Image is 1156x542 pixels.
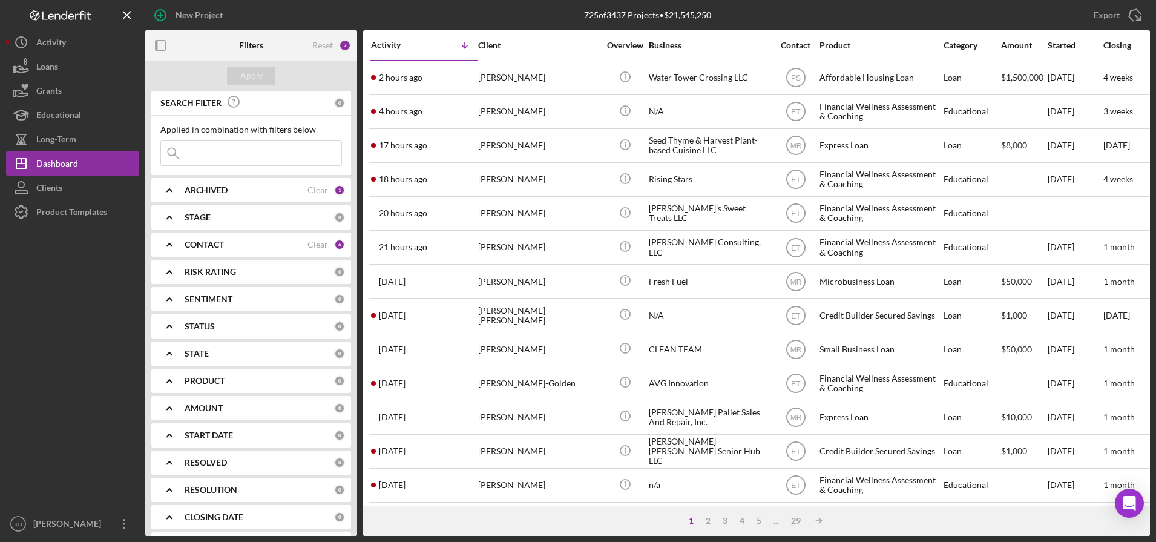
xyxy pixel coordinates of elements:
div: 0 [334,266,345,277]
b: CONTACT [185,240,224,250]
time: 2025-08-18 21:14 [379,208,427,218]
div: [PERSON_NAME] [478,503,599,535]
div: [DATE] [1048,401,1102,433]
div: $50,000 [1001,265,1046,297]
button: Clients [6,176,139,200]
div: [PERSON_NAME] [478,96,599,128]
div: 3 [717,516,734,526]
div: Educational [944,96,1000,128]
div: 0 [334,348,345,359]
button: Long-Term [6,127,139,151]
div: Affordable Housing Loan [819,62,941,94]
div: [DATE] [1048,96,1102,128]
time: 2025-08-19 13:36 [379,107,422,116]
div: Category [944,41,1000,50]
div: [DATE] [1048,164,1102,196]
div: [DATE] [1048,299,1102,331]
div: Water Tower Crossing LLC [649,62,770,94]
div: Loan [944,62,1000,94]
div: Grants [36,79,62,106]
div: 0 [334,430,345,441]
button: Apply [227,67,275,85]
div: [DATE] [1048,367,1102,399]
div: [PERSON_NAME] [478,435,599,468]
div: Product Templates [36,200,107,227]
div: [DATE] [1048,333,1102,365]
div: Loan [944,503,1000,535]
div: Educational [944,197,1000,230]
button: Grants [6,79,139,103]
div: 725 of 3437 Projects • $21,545,250 [584,10,711,20]
button: Export [1082,3,1150,27]
div: $1,500,000 [1001,62,1046,94]
time: [DATE] [1103,310,1130,320]
div: Clear [307,240,328,250]
div: [PERSON_NAME] [PERSON_NAME] Senior Hub LLC [649,435,770,468]
div: $8,000 [1001,130,1046,162]
div: $10,000 [1001,401,1046,433]
time: 1 month [1103,242,1135,252]
div: [PERSON_NAME] [478,164,599,196]
div: Sunnyside Grooming Salon [649,503,770,535]
div: Export [1094,3,1120,27]
a: Educational [6,103,139,127]
div: Loan [944,401,1000,433]
div: n/a [649,469,770,501]
div: 0 [334,512,345,523]
time: 1 month [1103,276,1135,286]
div: Clear [307,185,328,195]
text: KD [14,521,22,527]
div: Loans [36,55,58,82]
div: Activity [371,40,424,50]
div: 0 [334,403,345,414]
div: [DATE] [1048,469,1102,501]
div: Dashboard [36,151,78,179]
div: $1,000 [1001,435,1046,468]
time: 2025-08-18 23:47 [379,140,427,150]
div: [PERSON_NAME] [478,469,599,501]
div: Loan [944,130,1000,162]
div: $200,000 [1001,503,1046,535]
div: Financial Wellness Assessment & Coaching [819,367,941,399]
b: SEARCH FILTER [160,98,222,108]
div: Educational [944,469,1000,501]
div: CLEAN TEAM [649,333,770,365]
b: AMOUNT [185,403,223,413]
b: STATUS [185,322,215,331]
div: 2 [700,516,717,526]
time: 2025-08-18 11:46 [379,311,406,320]
time: 1 month [1103,378,1135,388]
b: PRODUCT [185,376,225,386]
div: 0 [334,457,345,468]
div: Started [1048,41,1102,50]
div: Loan [944,435,1000,468]
time: 4 weeks [1103,72,1133,82]
div: [PERSON_NAME] [478,333,599,365]
time: 4 weeks [1103,174,1133,184]
div: 0 [334,294,345,305]
text: MR [790,142,801,150]
div: Apply [240,67,263,85]
div: Educational [944,231,1000,263]
div: N/A [649,96,770,128]
div: Fresh Fuel [649,265,770,297]
div: Educational [944,367,1000,399]
button: KD[PERSON_NAME] [6,512,139,536]
time: 2025-08-18 22:49 [379,174,427,184]
div: Open Intercom Messenger [1115,489,1144,518]
text: ET [791,243,801,252]
b: ARCHIVED [185,185,228,195]
div: [DATE] [1048,503,1102,535]
div: 0 [334,212,345,223]
time: 1 month [1103,412,1135,422]
time: 1 month [1103,446,1135,456]
time: 2025-08-15 17:10 [379,446,406,456]
div: Financial Wellness Assessment & Coaching [819,96,941,128]
button: Loans [6,55,139,79]
div: [PERSON_NAME] [478,62,599,94]
text: ET [791,379,801,388]
button: Dashboard [6,151,139,176]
